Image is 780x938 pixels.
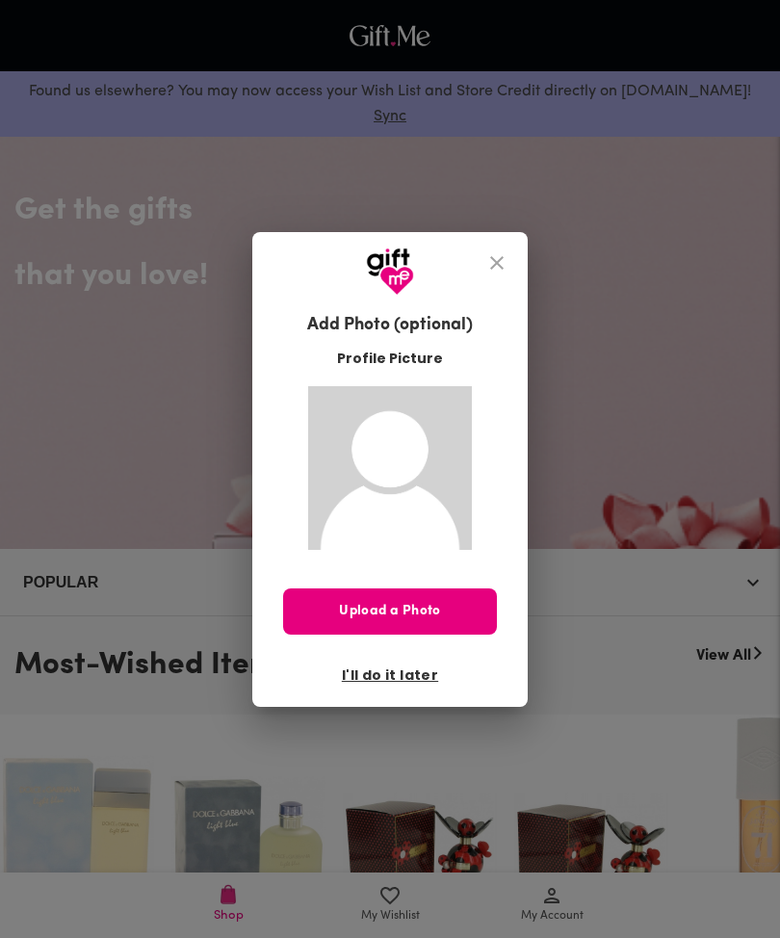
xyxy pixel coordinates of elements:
[283,601,497,622] span: Upload a Photo
[334,659,446,691] button: I'll do it later
[366,248,414,296] img: GiftMe Logo
[342,664,438,686] span: I'll do it later
[474,240,520,286] button: close
[283,588,497,635] button: Upload a Photo
[337,349,443,369] span: Profile Picture
[307,313,473,339] h6: Add Photo (optional)
[308,386,472,550] img: Gift.me default profile picture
